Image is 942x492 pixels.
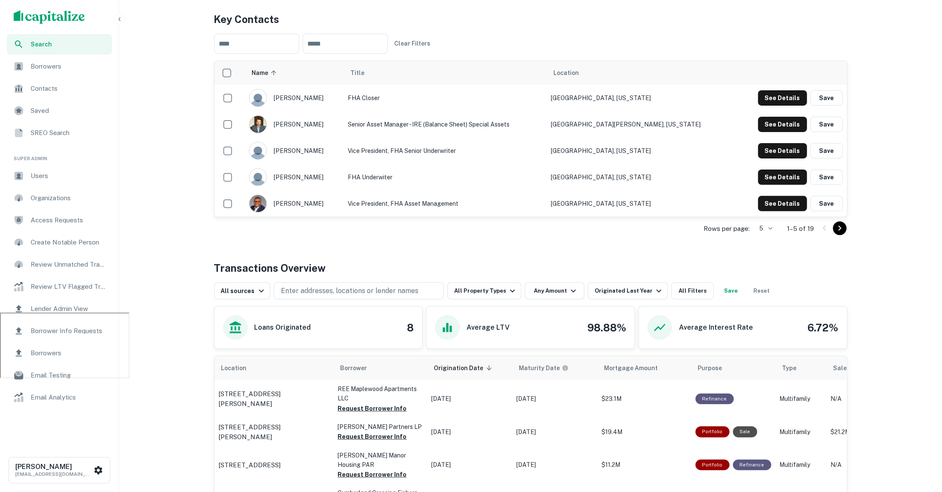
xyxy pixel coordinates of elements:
[780,394,822,403] p: Multifamily
[338,403,407,414] button: Request Borrower Info
[7,123,112,143] a: SREO Search
[7,101,112,121] a: Saved
[221,286,266,296] div: All sources
[808,320,839,335] h4: 6.72%
[780,460,822,469] p: Multifamily
[344,164,547,190] td: FHA Underwiter
[427,356,513,380] th: Origination Date
[7,210,112,230] div: Access Requests
[274,282,444,299] button: Enter addresses, locations or lender names
[831,394,899,403] p: N/A
[467,322,510,333] h6: Average LTV
[391,36,434,51] button: Clear Filters
[249,89,340,107] div: [PERSON_NAME]
[7,254,112,275] a: Review Unmatched Transactions
[547,164,736,190] td: [GEOGRAPHIC_DATA], [US_STATE]
[7,387,112,408] a: Email Analytics
[7,145,112,166] li: Super Admin
[831,428,899,437] p: $21.2M
[31,348,107,358] span: Borrowers
[432,428,508,437] p: [DATE]
[698,363,733,373] span: Purpose
[810,117,843,132] button: Save
[595,286,664,296] div: Originated Last Year
[696,426,730,437] div: This is a portfolio loan with 4 properties
[7,365,112,386] a: Email Testing
[219,422,329,442] p: [STREET_ADDRESS][PERSON_NAME]
[219,460,281,470] p: [STREET_ADDRESS]
[249,142,266,159] img: 9c8pery4andzj6ohjkjp54ma2
[810,196,843,211] button: Save
[249,115,340,133] div: [PERSON_NAME]
[587,320,626,335] h4: 98.88%
[833,363,882,373] span: Sale Amount
[31,83,107,94] span: Contacts
[338,422,423,432] p: [PERSON_NAME] Partners LP
[7,78,112,99] a: Contacts
[517,394,593,403] p: [DATE]
[7,299,112,319] a: Lender Admin View
[547,85,736,111] td: [GEOGRAPHIC_DATA], [US_STATE]
[810,143,843,158] button: Save
[31,259,107,270] span: Review Unmatched Transactions
[31,370,107,380] span: Email Testing
[588,282,668,299] button: Originated Last Year
[31,193,107,203] span: Organizations
[547,111,736,138] td: [GEOGRAPHIC_DATA][PERSON_NAME], [US_STATE]
[604,363,669,373] span: Mortgage Amount
[249,195,340,213] div: [PERSON_NAME]
[281,286,418,296] p: Enter addresses, locations or lender names
[249,142,340,160] div: [PERSON_NAME]
[517,428,593,437] p: [DATE]
[7,166,112,186] a: Users
[704,224,750,234] p: Rows per page:
[252,68,279,78] span: Name
[432,460,508,469] p: [DATE]
[351,68,376,78] span: Title
[554,68,579,78] span: Location
[7,276,112,297] a: Review LTV Flagged Transactions
[758,143,807,158] button: See Details
[810,90,843,106] button: Save
[833,222,847,235] button: Go to next page
[338,469,407,480] button: Request Borrower Info
[31,61,107,72] span: Borrowers
[733,460,771,470] div: This loan purpose was for refinancing
[525,282,584,299] button: Any Amount
[344,61,547,85] th: Title
[214,260,326,276] h4: Transactions Overview
[758,170,807,185] button: See Details
[831,460,899,469] p: N/A
[696,460,730,470] div: This is a portfolio loan with 2 properties
[696,394,734,404] div: This loan purpose was for refinancing
[7,56,112,77] div: Borrowers
[434,363,495,373] span: Origination Date
[519,363,580,373] span: Maturity dates displayed may be estimated. Please contact the lender for the most accurate maturi...
[519,363,560,373] h6: Maturity Date
[31,215,107,225] span: Access Requests
[31,326,107,336] span: Borrower Info Requests
[215,356,334,380] th: Location
[219,460,329,470] a: [STREET_ADDRESS]
[344,138,547,164] td: Vice President, FHA Senior Underwriter
[221,363,258,373] span: Location
[249,116,266,133] img: 1666202081025
[758,117,807,132] button: See Details
[7,343,112,363] a: Borrowers
[7,321,112,341] a: Borrower Info Requests
[31,237,107,247] span: Create Notable Person
[344,85,547,111] td: FHA Closer
[31,282,107,292] span: Review LTV Flagged Transactions
[344,111,547,138] td: Senior Asset Manager - IRE (Balance Sheet) Special Assets
[344,190,547,217] td: Vice President, FHA Asset Management
[780,428,822,437] p: Multifamily
[547,190,736,217] td: [GEOGRAPHIC_DATA], [US_STATE]
[547,138,736,164] td: [GEOGRAPHIC_DATA], [US_STATE]
[219,389,329,409] a: [STREET_ADDRESS][PERSON_NAME]
[782,363,797,373] span: Type
[899,424,942,465] div: Chat Widget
